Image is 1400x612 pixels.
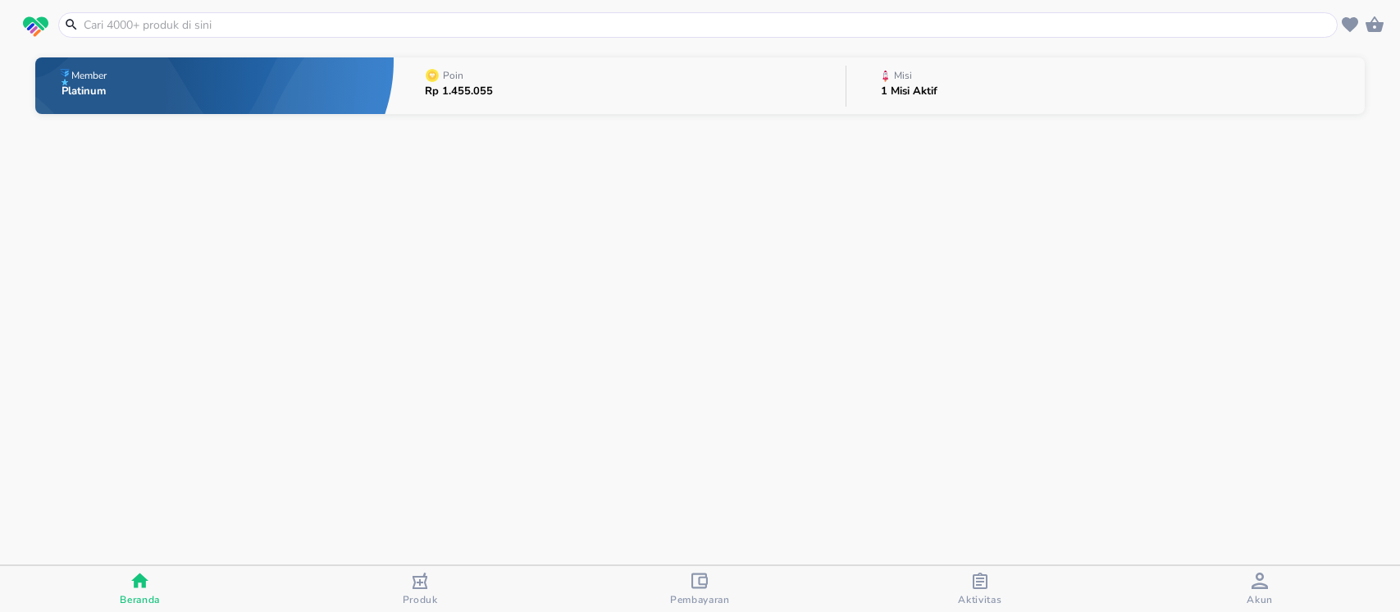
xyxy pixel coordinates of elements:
[35,53,394,118] button: MemberPlatinum
[62,86,110,97] p: Platinum
[82,16,1334,34] input: Cari 4000+ produk di sini
[443,71,463,80] p: Poin
[846,53,1365,118] button: Misi1 Misi Aktif
[403,593,438,606] span: Produk
[120,593,160,606] span: Beranda
[670,593,730,606] span: Pembayaran
[840,566,1120,612] button: Aktivitas
[394,53,846,118] button: PoinRp 1.455.055
[280,566,559,612] button: Produk
[881,86,937,97] p: 1 Misi Aktif
[71,71,107,80] p: Member
[1247,593,1273,606] span: Akun
[894,71,912,80] p: Misi
[958,593,1001,606] span: Aktivitas
[23,16,48,38] img: logo_swiperx_s.bd005f3b.svg
[560,566,840,612] button: Pembayaran
[425,86,493,97] p: Rp 1.455.055
[1120,566,1400,612] button: Akun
